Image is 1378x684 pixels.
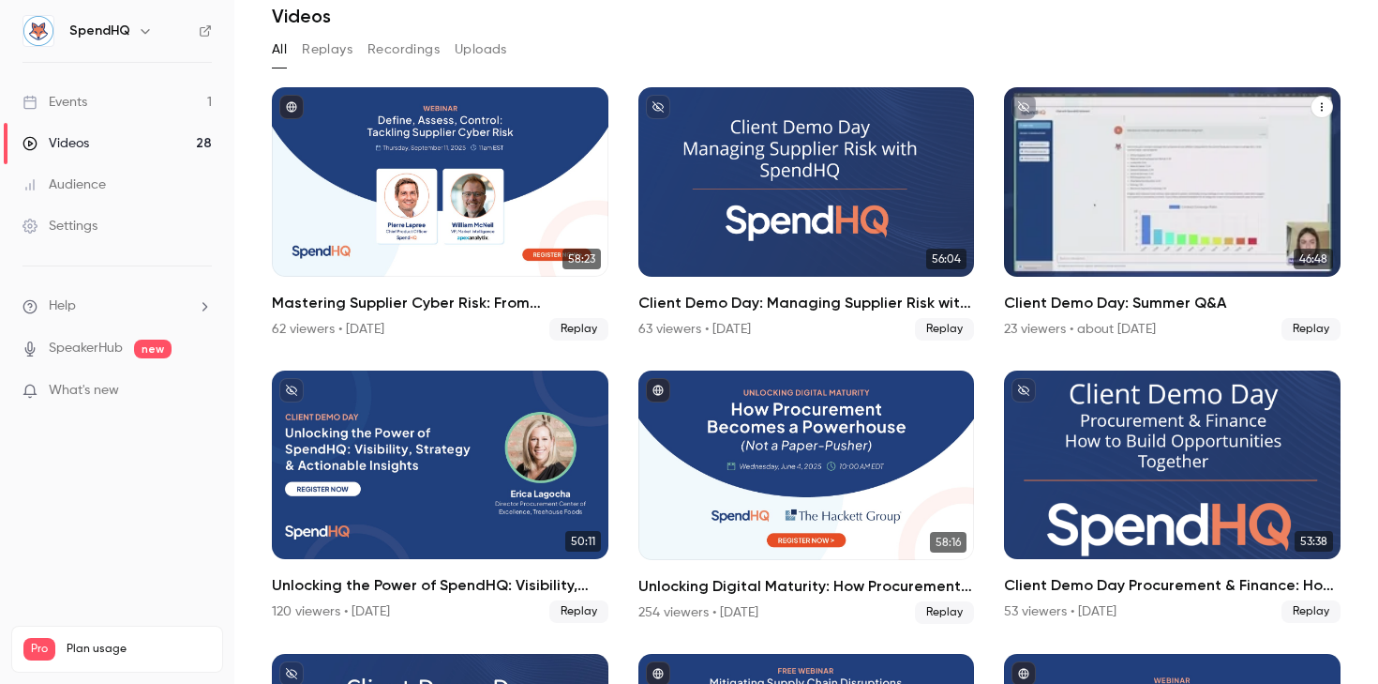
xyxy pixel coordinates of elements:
[638,292,975,314] h2: Client Demo Day: Managing Supplier Risk with SpendHQ
[646,378,670,403] button: published
[272,87,608,341] a: 58:23Mastering Supplier Cyber Risk: From Uncertainty to Action62 viewers • [DATE]Replay
[930,532,966,553] span: 58:16
[22,175,106,194] div: Audience
[272,602,390,621] div: 120 viewers • [DATE]
[1011,378,1036,403] button: unpublished
[926,249,966,269] span: 56:04
[1004,602,1116,621] div: 53 viewers • [DATE]
[1004,574,1341,597] h2: Client Demo Day Procurement & Finance: How to Build Opportunities Together
[1004,87,1341,341] li: Client Demo Day: Summer Q&A
[638,87,975,341] li: Client Demo Day: Managing Supplier Risk with SpendHQ
[638,371,975,624] a: 58:16Unlocking Digital Maturity: How Procurement Becomes a Powerhouse (Not a Paper-Pusher)254 vie...
[915,601,974,624] span: Replay
[1281,318,1341,341] span: Replay
[272,35,287,65] button: All
[1295,531,1333,552] span: 53:38
[367,35,440,65] button: Recordings
[69,22,130,40] h6: SpendHQ
[272,371,608,624] a: 50:11Unlocking the Power of SpendHQ: Visibility, Strategy & Actionable Insights120 viewers • [DAT...
[189,383,212,400] iframe: Noticeable Trigger
[272,320,384,339] div: 62 viewers • [DATE]
[565,531,601,552] span: 50:11
[22,217,97,236] div: Settings
[638,87,975,341] a: 56:04Client Demo Day: Managing Supplier Risk with SpendHQ63 viewers • [DATE]Replay
[1004,371,1341,624] a: 53:38Client Demo Day Procurement & Finance: How to Build Opportunities Together53 viewers • [DATE...
[915,318,974,341] span: Replay
[638,603,758,622] div: 254 viewers • [DATE]
[638,320,751,339] div: 63 viewers • [DATE]
[455,35,507,65] button: Uploads
[638,371,975,624] li: Unlocking Digital Maturity: How Procurement Becomes a Powerhouse (Not a Paper-Pusher)
[272,574,608,597] h2: Unlocking the Power of SpendHQ: Visibility, Strategy & Actionable Insights
[279,95,304,119] button: published
[549,318,608,341] span: Replay
[22,296,212,316] li: help-dropdown-opener
[1004,371,1341,624] li: Client Demo Day Procurement & Finance: How to Build Opportunities Together
[134,340,172,358] span: new
[1004,292,1341,314] h2: Client Demo Day: Summer Q&A
[49,381,119,401] span: What's new
[549,600,608,623] span: Replay
[22,93,87,112] div: Events
[272,292,608,314] h2: Mastering Supplier Cyber Risk: From Uncertainty to Action
[49,339,123,358] a: SpeakerHub
[1011,95,1036,119] button: unpublished
[1004,87,1341,341] a: 46:48Client Demo Day: Summer Q&A23 viewers • about [DATE]Replay
[638,575,975,598] h2: Unlocking Digital Maturity: How Procurement Becomes a Powerhouse (Not a Paper-Pusher)
[23,16,53,46] img: SpendHQ
[302,35,352,65] button: Replays
[22,134,89,153] div: Videos
[23,638,55,661] span: Pro
[67,642,211,657] span: Plan usage
[279,378,304,403] button: unpublished
[562,249,601,269] span: 58:23
[1281,600,1341,623] span: Replay
[272,87,608,341] li: Mastering Supplier Cyber Risk: From Uncertainty to Action
[49,296,76,316] span: Help
[1004,320,1156,339] div: 23 viewers • about [DATE]
[272,5,331,27] h1: Videos
[272,371,608,624] li: Unlocking the Power of SpendHQ: Visibility, Strategy & Actionable Insights
[646,95,670,119] button: unpublished
[1294,249,1333,269] span: 46:48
